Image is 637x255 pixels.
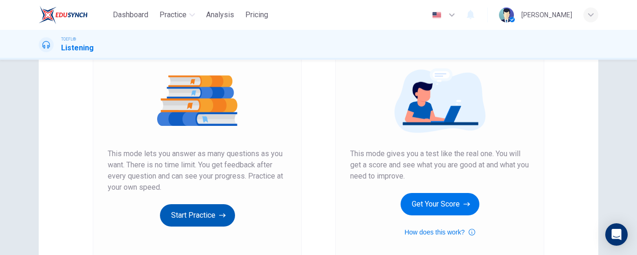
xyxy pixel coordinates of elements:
[404,227,475,238] button: How does this work?
[605,223,628,246] div: Open Intercom Messenger
[61,42,94,54] h1: Listening
[499,7,514,22] img: Profile picture
[109,7,152,23] button: Dashboard
[521,9,572,21] div: [PERSON_NAME]
[245,9,268,21] span: Pricing
[242,7,272,23] button: Pricing
[202,7,238,23] button: Analysis
[113,9,148,21] span: Dashboard
[156,7,199,23] button: Practice
[39,6,88,24] img: EduSynch logo
[350,148,529,182] span: This mode gives you a test like the real one. You will get a score and see what you are good at a...
[39,6,109,24] a: EduSynch logo
[61,36,76,42] span: TOEFL®
[401,193,479,215] button: Get Your Score
[108,148,287,193] span: This mode lets you answer as many questions as you want. There is no time limit. You get feedback...
[206,9,234,21] span: Analysis
[431,12,443,19] img: en
[159,9,187,21] span: Practice
[160,204,235,227] button: Start Practice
